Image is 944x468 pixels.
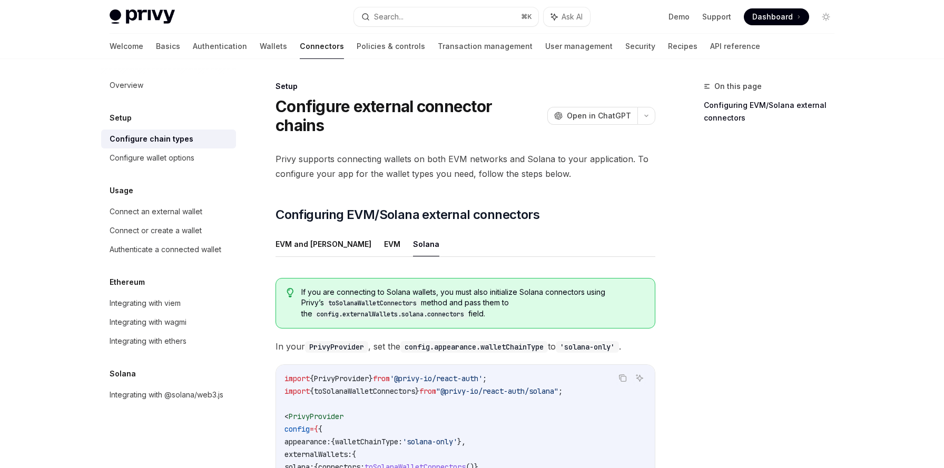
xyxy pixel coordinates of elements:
[156,34,180,59] a: Basics
[110,152,194,164] div: Configure wallet options
[101,313,236,332] a: Integrating with wagmi
[284,437,331,446] span: appearance:
[193,34,247,59] a: Authentication
[331,437,335,446] span: {
[310,374,314,383] span: {
[110,276,145,288] h5: Ethereum
[668,34,697,59] a: Recipes
[457,437,466,446] span: },
[702,12,731,22] a: Support
[625,34,655,59] a: Security
[752,12,793,22] span: Dashboard
[276,232,371,256] button: EVM and [PERSON_NAME]
[369,374,373,383] span: }
[562,12,583,22] span: Ask AI
[284,424,310,434] span: config
[101,240,236,259] a: Authenticate a connected wallet
[704,97,843,126] a: Configuring EVM/Solana external connectors
[310,386,314,396] span: {
[110,367,136,380] h5: Solana
[110,79,143,92] div: Overview
[300,34,344,59] a: Connectors
[289,412,343,421] span: PrivyProvider
[110,243,221,256] div: Authenticate a connected wallet
[556,341,619,353] code: 'solana-only'
[384,232,400,256] button: EVM
[110,297,181,310] div: Integrating with viem
[101,202,236,221] a: Connect an external wallet
[633,371,646,385] button: Ask AI
[284,450,352,459] span: externalWallets:
[305,341,368,353] code: PrivyProvider
[276,206,539,223] span: Configuring EVM/Solana external connectors
[101,130,236,148] a: Configure chain types
[110,205,202,218] div: Connect an external wallet
[318,424,322,434] span: {
[419,386,436,396] span: from
[110,184,133,197] h5: Usage
[110,335,186,347] div: Integrating with ethers
[357,34,425,59] a: Policies & controls
[101,221,236,240] a: Connect or create a wallet
[335,437,402,446] span: walletChainType:
[314,386,415,396] span: toSolanaWalletConnectors
[110,224,202,237] div: Connect or create a wallet
[354,7,538,26] button: Search...⌘K
[400,341,548,353] code: config.appearance.walletChainType
[101,385,236,404] a: Integrating with @solana/web3.js
[312,309,468,320] code: config.externalWallets.solana.connectors
[710,34,760,59] a: API reference
[314,424,318,434] span: {
[101,148,236,167] a: Configure wallet options
[373,374,390,383] span: from
[352,450,356,459] span: {
[744,8,809,25] a: Dashboard
[301,287,644,320] span: If you are connecting to Solana wallets, you must also initialize Solana connectors using Privy’s...
[110,389,223,401] div: Integrating with @solana/web3.js
[101,294,236,313] a: Integrating with viem
[616,371,630,385] button: Copy the contents from the code block
[547,107,637,125] button: Open in ChatGPT
[390,374,483,383] span: '@privy-io/react-auth'
[314,374,369,383] span: PrivyProvider
[276,339,655,354] span: In your , set the to .
[413,232,439,256] button: Solana
[110,133,193,145] div: Configure chain types
[558,386,563,396] span: ;
[276,81,655,92] div: Setup
[110,9,175,24] img: light logo
[415,386,419,396] span: }
[545,34,613,59] a: User management
[324,298,421,308] code: toSolanaWalletConnectors
[110,34,143,59] a: Welcome
[483,374,487,383] span: ;
[276,97,543,135] h1: Configure external connector chains
[310,424,314,434] span: =
[284,412,289,421] span: <
[436,386,558,396] span: "@privy-io/react-auth/solana"
[101,332,236,351] a: Integrating with ethers
[260,34,287,59] a: Wallets
[402,437,457,446] span: 'solana-only'
[284,386,310,396] span: import
[714,80,762,93] span: On this page
[818,8,834,25] button: Toggle dark mode
[438,34,533,59] a: Transaction management
[544,7,590,26] button: Ask AI
[567,111,631,121] span: Open in ChatGPT
[110,112,132,124] h5: Setup
[110,316,186,328] div: Integrating with wagmi
[374,11,404,23] div: Search...
[521,13,532,21] span: ⌘ K
[284,374,310,383] span: import
[276,152,655,181] span: Privy supports connecting wallets on both EVM networks and Solana to your application. To configu...
[668,12,690,22] a: Demo
[287,288,294,297] svg: Tip
[101,76,236,95] a: Overview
